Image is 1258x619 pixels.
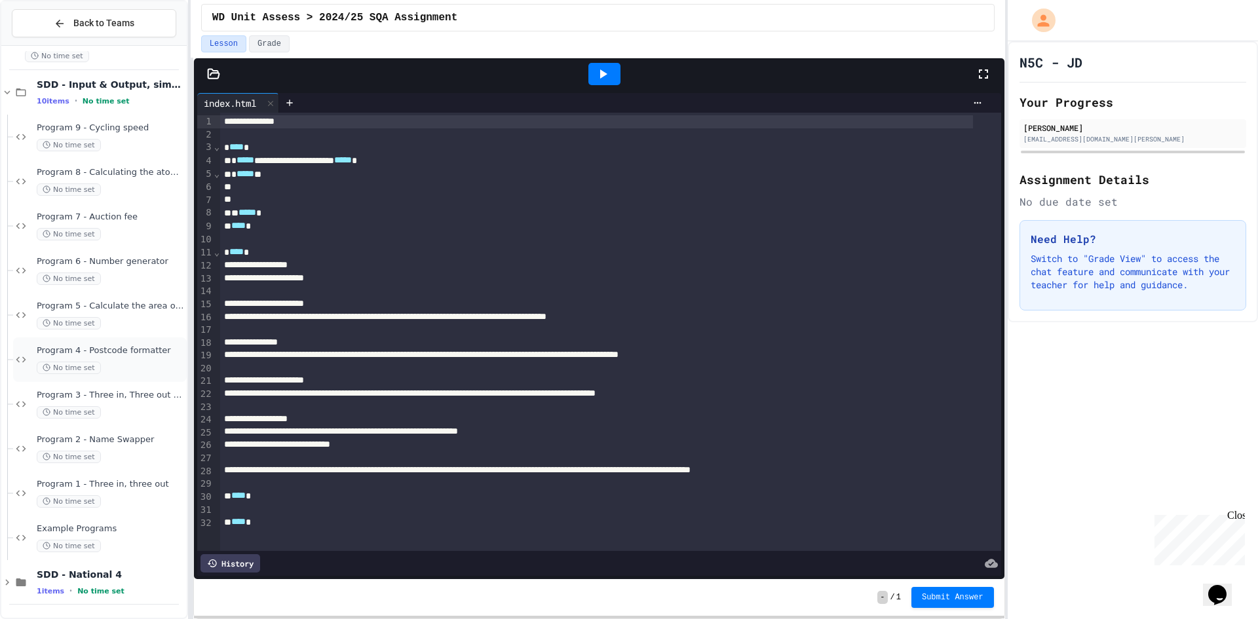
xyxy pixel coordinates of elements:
[1203,567,1245,606] iframe: chat widget
[1023,134,1242,144] div: [EMAIL_ADDRESS][DOMAIN_NAME][PERSON_NAME]
[197,324,214,337] div: 17
[197,298,214,311] div: 15
[197,93,279,113] div: index.html
[1020,93,1246,111] h2: Your Progress
[197,115,214,128] div: 1
[197,426,214,440] div: 25
[197,388,214,401] div: 22
[197,220,214,233] div: 9
[214,141,220,152] span: Fold line
[77,587,124,595] span: No time set
[890,592,895,603] span: /
[1023,122,1242,134] div: [PERSON_NAME]
[197,337,214,350] div: 18
[37,362,101,374] span: No time set
[37,212,184,223] span: Program 7 - Auction fee
[197,349,214,362] div: 19
[197,362,214,375] div: 20
[37,256,184,267] span: Program 6 - Number generator
[25,50,89,62] span: No time set
[249,35,290,52] button: Grade
[197,517,214,530] div: 32
[197,401,214,414] div: 23
[37,122,184,134] span: Program 9 - Cycling speed
[197,491,214,504] div: 30
[37,390,184,401] span: Program 3 - Three in, Three out (Formatted)
[896,592,901,603] span: 1
[922,592,983,603] span: Submit Answer
[197,194,214,207] div: 7
[37,167,184,178] span: Program 8 - Calculating the atomic weight of [MEDICAL_DATA] (alkanes)
[1020,194,1246,210] div: No due date set
[201,35,246,52] button: Lesson
[37,183,101,196] span: No time set
[1031,252,1235,291] p: Switch to "Grade View" to access the chat feature and communicate with your teacher for help and ...
[197,439,214,452] div: 26
[1149,510,1245,565] iframe: chat widget
[37,569,184,580] span: SDD - National 4
[37,228,101,240] span: No time set
[37,139,101,151] span: No time set
[37,79,184,90] span: SDD - Input & Output, simple calculations
[197,259,214,272] div: 12
[197,452,214,465] div: 27
[37,479,184,490] span: Program 1 - Three in, three out
[69,586,72,596] span: •
[37,345,184,356] span: Program 4 - Postcode formatter
[197,96,263,110] div: index.html
[37,540,101,552] span: No time set
[197,311,214,324] div: 16
[197,246,214,259] div: 11
[197,272,214,286] div: 13
[197,155,214,168] div: 4
[1018,5,1059,35] div: My Account
[37,406,101,419] span: No time set
[197,375,214,388] div: 21
[197,206,214,219] div: 8
[37,451,101,463] span: No time set
[75,96,77,106] span: •
[212,10,457,26] span: WD Unit Assess > 2024/25 SQA Assignment
[197,233,214,246] div: 10
[37,495,101,508] span: No time set
[214,247,220,257] span: Fold line
[197,168,214,181] div: 5
[200,554,260,572] div: History
[197,141,214,154] div: 3
[197,413,214,426] div: 24
[197,285,214,298] div: 14
[12,9,176,37] button: Back to Teams
[83,97,130,105] span: No time set
[214,168,220,179] span: Fold line
[37,587,64,595] span: 1 items
[1031,231,1235,247] h3: Need Help?
[73,16,134,30] span: Back to Teams
[197,465,214,478] div: 28
[911,587,994,608] button: Submit Answer
[37,301,184,312] span: Program 5 - Calculate the area of a rectangle
[197,128,214,141] div: 2
[197,504,214,517] div: 31
[37,317,101,329] span: No time set
[37,272,101,285] span: No time set
[197,181,214,194] div: 6
[1020,170,1246,189] h2: Assignment Details
[37,97,69,105] span: 10 items
[877,591,887,604] span: -
[37,434,184,445] span: Program 2 - Name Swapper
[37,523,184,535] span: Example Programs
[5,5,90,83] div: Chat with us now!Close
[197,478,214,491] div: 29
[1020,53,1082,71] h1: N5C - JD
